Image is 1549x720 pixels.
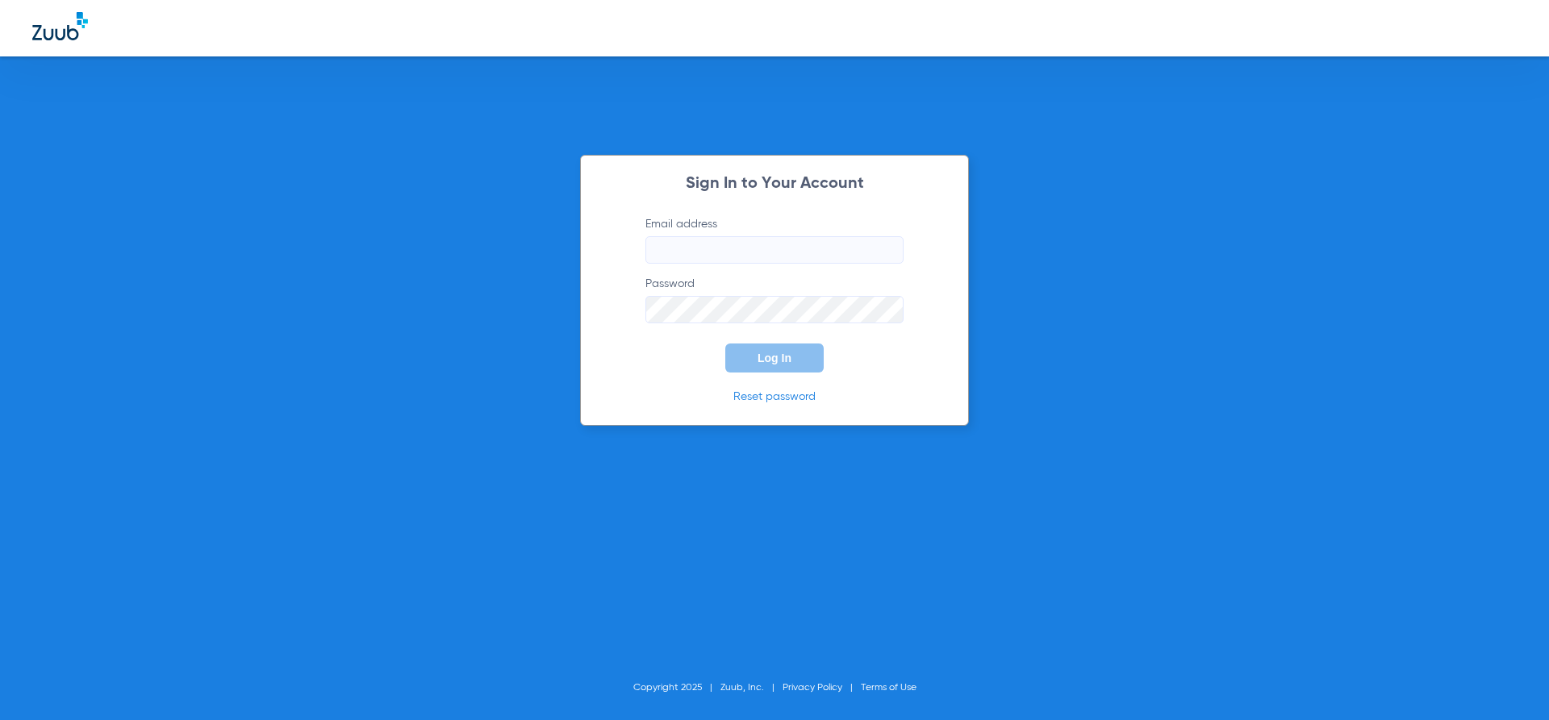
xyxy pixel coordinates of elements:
a: Privacy Policy [783,683,842,693]
a: Reset password [733,391,816,402]
button: Log In [725,343,824,372]
span: Log In [758,352,791,364]
a: Terms of Use [861,683,916,693]
img: Zuub Logo [32,12,88,40]
h2: Sign In to Your Account [621,176,928,192]
li: Copyright 2025 [633,680,720,696]
label: Password [645,276,904,323]
input: Password [645,296,904,323]
li: Zuub, Inc. [720,680,783,696]
label: Email address [645,216,904,264]
input: Email address [645,236,904,264]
